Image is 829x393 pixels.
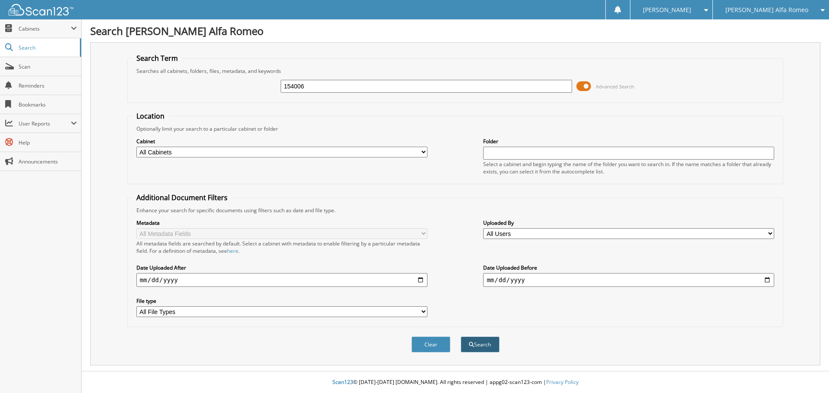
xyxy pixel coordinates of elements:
[19,139,77,146] span: Help
[461,336,500,352] button: Search
[786,352,829,393] iframe: Chat Widget
[483,219,774,226] label: Uploaded By
[483,138,774,145] label: Folder
[136,240,427,255] div: All metadata fields are searched by default. Select a cabinet with metadata to enable filtering b...
[136,138,427,145] label: Cabinet
[132,53,182,63] legend: Search Term
[132,125,779,132] div: Optionally limit your search to a particular cabinet or folder
[136,273,427,287] input: start
[332,378,353,386] span: Scan123
[725,7,808,13] span: [PERSON_NAME] Alfa Romeo
[643,7,691,13] span: [PERSON_NAME]
[483,264,774,271] label: Date Uploaded Before
[19,25,71,32] span: Cabinets
[136,219,427,226] label: Metadata
[136,264,427,271] label: Date Uploaded After
[82,372,829,393] div: © [DATE]-[DATE] [DOMAIN_NAME]. All rights reserved | appg02-scan123-com |
[9,4,73,16] img: scan123-logo-white.svg
[19,82,77,89] span: Reminders
[132,67,779,75] div: Searches all cabinets, folders, files, metadata, and keywords
[596,83,634,90] span: Advanced Search
[19,120,71,127] span: User Reports
[546,378,579,386] a: Privacy Policy
[19,44,76,51] span: Search
[132,111,169,121] legend: Location
[19,63,77,70] span: Scan
[90,24,820,38] h1: Search [PERSON_NAME] Alfa Romeo
[19,101,77,108] span: Bookmarks
[483,160,774,175] div: Select a cabinet and begin typing the name of the folder you want to search in. If the name match...
[19,158,77,165] span: Announcements
[132,193,232,202] legend: Additional Document Filters
[227,247,238,255] a: here
[411,336,450,352] button: Clear
[483,273,774,287] input: end
[132,207,779,214] div: Enhance your search for specific documents using filters such as date and file type.
[136,297,427,305] label: File type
